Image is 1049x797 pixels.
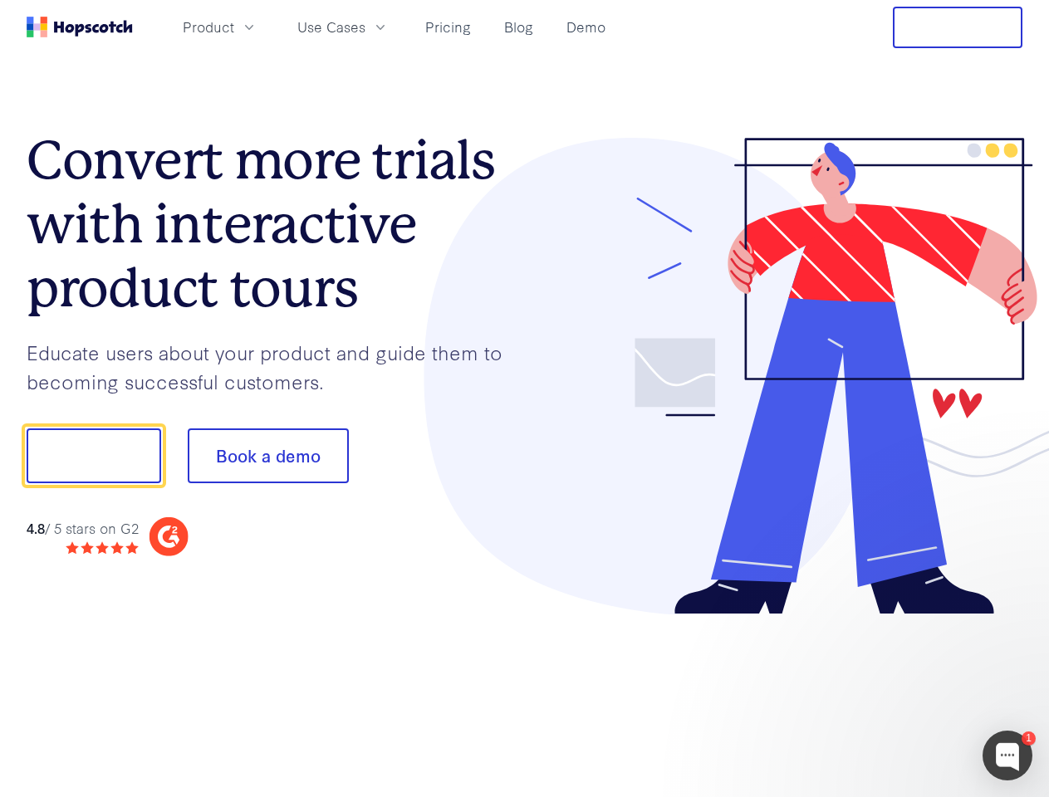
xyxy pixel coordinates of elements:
span: Product [183,17,234,37]
button: Use Cases [287,13,399,41]
button: Book a demo [188,428,349,483]
a: Home [27,17,133,37]
button: Product [173,13,267,41]
strong: 4.8 [27,518,45,537]
button: Show me! [27,428,161,483]
div: 1 [1022,731,1036,746]
span: Use Cases [297,17,365,37]
a: Blog [498,13,540,41]
a: Pricing [419,13,478,41]
button: Free Trial [893,7,1022,48]
div: / 5 stars on G2 [27,518,139,539]
h1: Convert more trials with interactive product tours [27,129,525,320]
p: Educate users about your product and guide them to becoming successful customers. [27,338,525,395]
a: Demo [560,13,612,41]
